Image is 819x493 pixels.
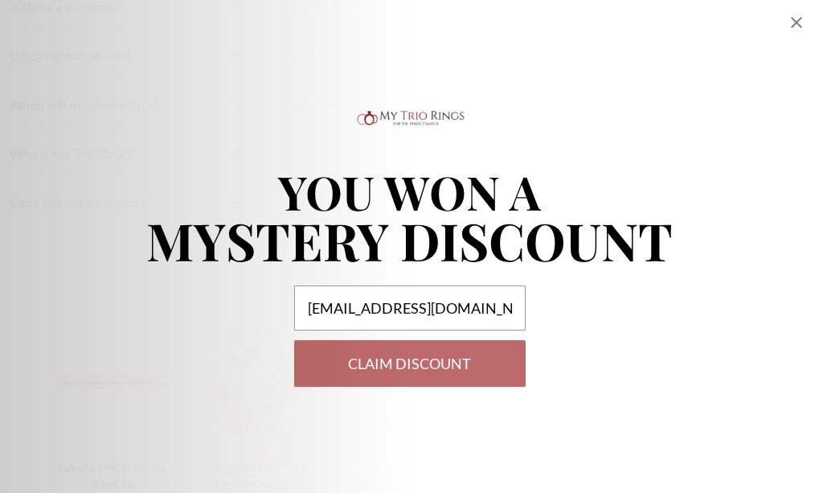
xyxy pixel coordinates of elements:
div: Close popup [787,13,806,32]
input: Your email address [294,286,526,331]
p: YOU WON A [146,168,673,215]
img: Logo [354,107,466,129]
p: MYSTERY DISCOUNT [146,215,673,266]
span: Hello there! Welcome to My Trio Rings! Please let us know what questions you have! 😀 [10,11,190,56]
